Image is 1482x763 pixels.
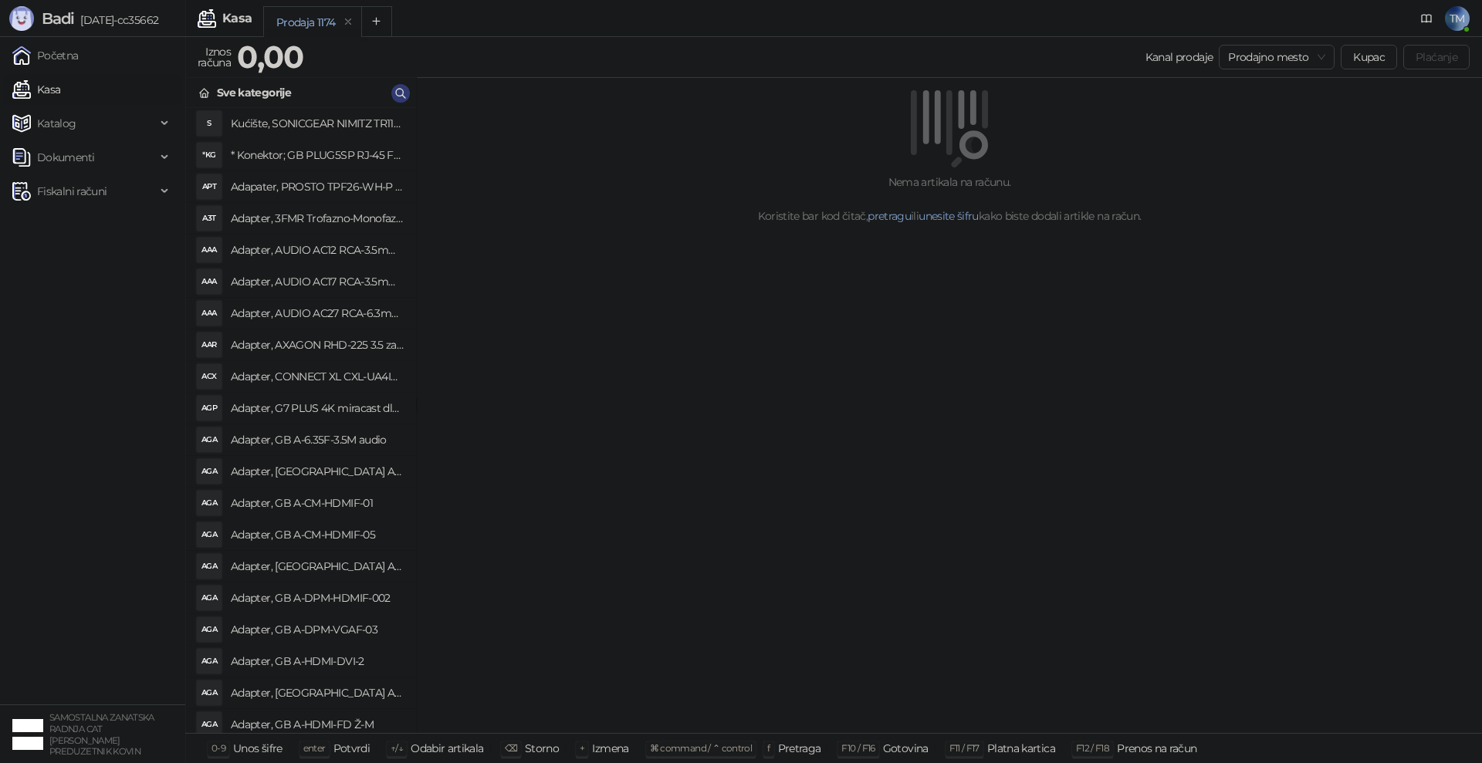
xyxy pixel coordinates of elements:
span: ⌘ command / ⌃ control [650,742,753,754]
img: 64x64-companyLogo-ae27db6e-dfce-48a1-b68e-83471bd1bffd.png [12,719,43,750]
h4: Adapter, GB A-CM-HDMIF-05 [231,522,404,547]
span: f [767,742,770,754]
h4: Kućište, SONICGEAR NIMITZ TR1100 belo BEZ napajanja [231,111,404,136]
span: ↑/↓ [391,742,403,754]
div: Pretraga [778,738,821,758]
div: Nema artikala na računu. Koristite bar kod čitač, ili kako biste dodali artikle na račun. [435,174,1463,225]
div: Kanal prodaje [1145,49,1213,66]
span: 0-9 [211,742,225,754]
div: AGA [197,649,222,674]
div: Gotovina [883,738,929,758]
div: AGA [197,459,222,484]
div: APT [197,174,222,199]
h4: Adapter, GB A-HDMI-FD Ž-M [231,712,404,737]
span: Fiskalni računi [37,176,107,207]
div: AAA [197,269,222,294]
div: Prenos na račun [1117,738,1196,758]
div: AAR [197,333,222,357]
h4: Adapater, PROSTO TPF26-WH-P razdelnik [231,174,404,199]
div: AGA [197,586,222,610]
div: Unos šifre [233,738,283,758]
div: Kasa [222,12,252,25]
div: AGA [197,680,222,705]
span: F10 / F16 [841,742,875,754]
span: Prodajno mesto [1228,46,1325,69]
strong: 0,00 [237,38,303,76]
div: Potvrdi [333,738,370,758]
a: Kasa [12,74,60,105]
div: Odabir artikala [411,738,483,758]
h4: Adapter, G7 PLUS 4K miracast dlna airplay za TV [231,396,404,420]
div: Iznos računa [195,42,234,73]
span: Badi [42,9,74,28]
span: TM [1445,6,1470,31]
span: Katalog [37,108,76,139]
h4: Adapter, AXAGON RHD-225 3.5 za 2x2.5 [231,333,404,357]
div: AGA [197,712,222,737]
div: Prodaja 1174 [276,14,335,31]
div: S [197,111,222,136]
div: AGA [197,491,222,515]
div: grid [186,108,416,733]
span: Dokumenti [37,142,94,173]
h4: Adapter, [GEOGRAPHIC_DATA] A-AC-UKEU-001 UK na EU 7.5A [231,459,404,484]
a: Dokumentacija [1414,6,1439,31]
h4: Adapter, CONNECT XL CXL-UA4IN1 putni univerzalni [231,364,404,389]
a: unesite šifru [919,209,979,223]
span: ⌫ [505,742,517,754]
span: [DATE]-cc35662 [74,13,158,27]
div: AGA [197,617,222,642]
a: pretragu [868,209,911,223]
span: enter [303,742,326,754]
h4: Adapter, GB A-DPM-HDMIF-002 [231,586,404,610]
h4: Adapter, [GEOGRAPHIC_DATA] A-CMU3-LAN-05 hub [231,554,404,579]
h4: Adapter, GB A-6.35F-3.5M audio [231,427,404,452]
div: AAA [197,238,222,262]
h4: * Konektor; GB PLUG5SP RJ-45 FTP Kat.5 [231,143,404,167]
h4: Adapter, AUDIO AC17 RCA-3.5mm stereo [231,269,404,294]
h4: Adapter, GB A-DPM-VGAF-03 [231,617,404,642]
div: AAA [197,301,222,326]
button: Add tab [361,6,392,37]
a: Početna [12,40,79,71]
div: ACX [197,364,222,389]
h4: Adapter, GB A-CM-HDMIF-01 [231,491,404,515]
div: Platna kartica [987,738,1055,758]
button: remove [338,15,358,29]
div: A3T [197,206,222,231]
div: Sve kategorije [217,84,291,101]
img: Logo [9,6,34,31]
h4: Adapter, GB A-HDMI-DVI-2 [231,649,404,674]
span: + [580,742,584,754]
span: F12 / F18 [1076,742,1109,754]
div: AGP [197,396,222,420]
div: AGA [197,522,222,547]
button: Kupac [1341,45,1397,69]
h4: Adapter, AUDIO AC27 RCA-6.3mm stereo [231,301,404,326]
h4: Adapter, [GEOGRAPHIC_DATA] A-HDMI-FC Ž-M [231,680,404,705]
h4: Adapter, 3FMR Trofazno-Monofazni [231,206,404,231]
button: Plaćanje [1403,45,1470,69]
small: SAMOSTALNA ZANATSKA RADNJA CAT [PERSON_NAME] PREDUZETNIK KOVIN [49,712,154,757]
div: Izmena [592,738,628,758]
h4: Adapter, AUDIO AC12 RCA-3.5mm mono [231,238,404,262]
div: AGA [197,554,222,579]
div: Storno [525,738,559,758]
div: AGA [197,427,222,452]
span: F11 / F17 [949,742,980,754]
